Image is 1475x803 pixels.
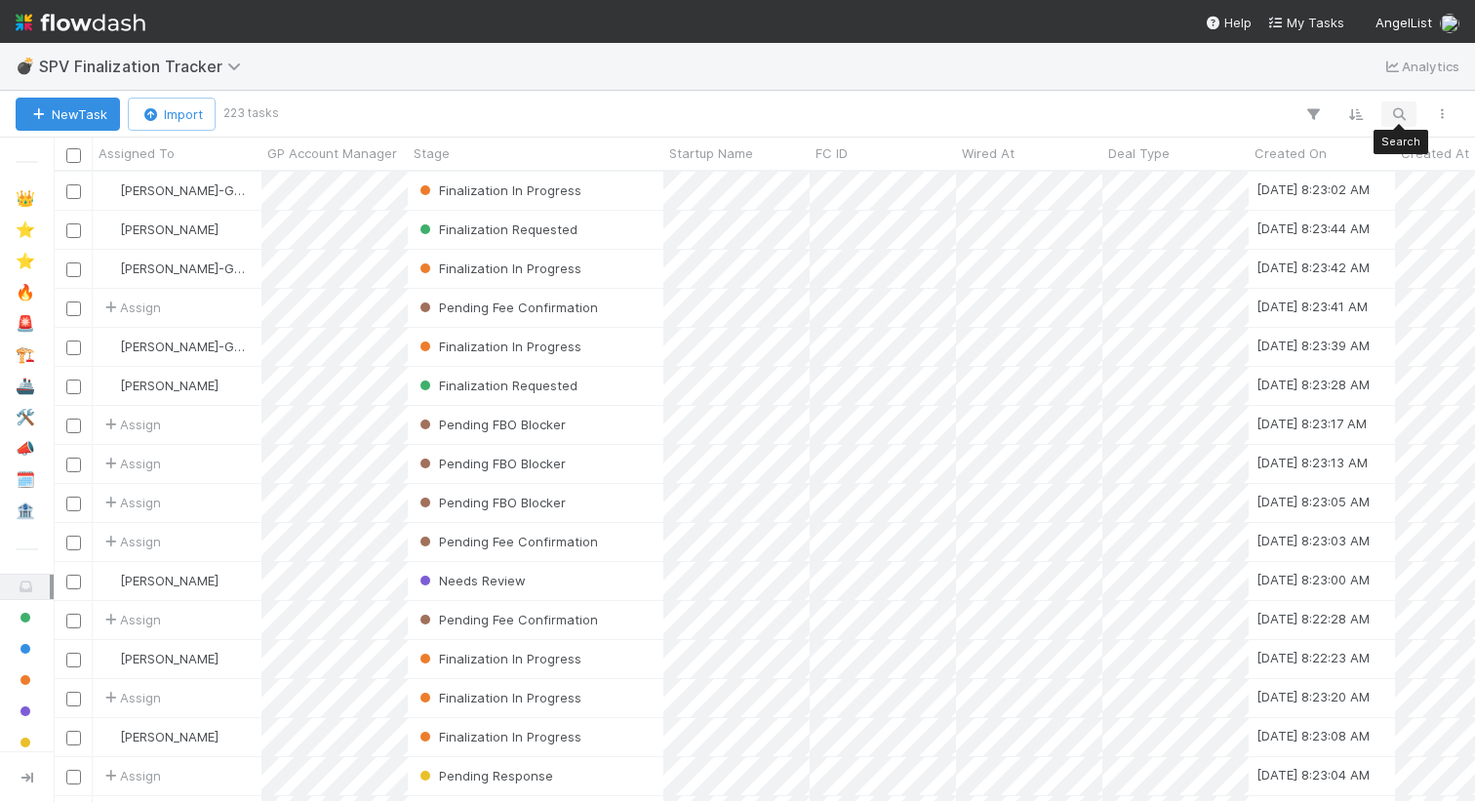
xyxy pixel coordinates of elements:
[100,493,161,512] span: Assign
[416,339,581,354] span: Finalization In Progress
[267,143,397,163] span: GP Account Manager
[416,766,553,785] div: Pending Response
[120,339,264,354] span: [PERSON_NAME]-Gayob
[1108,143,1170,163] span: Deal Type
[416,337,581,356] div: Finalization In Progress
[66,223,81,238] input: Toggle Row Selected
[416,690,581,705] span: Finalization In Progress
[100,727,219,746] div: [PERSON_NAME]
[16,253,35,269] span: ⭐
[416,298,598,317] div: Pending Fee Confirmation
[962,143,1015,163] span: Wired At
[100,298,161,317] div: Assign
[416,417,566,432] span: Pending FBO Blocker
[66,419,81,433] input: Toggle Row Selected
[100,649,219,668] div: [PERSON_NAME]
[416,610,598,629] div: Pending Fee Confirmation
[1440,14,1459,33] img: avatar_784ea27d-2d59-4749-b480-57d513651deb.png
[1256,609,1370,628] div: [DATE] 8:22:28 AM
[1256,492,1370,511] div: [DATE] 8:23:05 AM
[66,731,81,745] input: Toggle Row Selected
[66,341,81,355] input: Toggle Row Selected
[414,143,450,163] span: Stage
[416,688,581,707] div: Finalization In Progress
[1267,15,1344,30] span: My Tasks
[416,495,566,510] span: Pending FBO Blocker
[100,610,161,629] span: Assign
[16,502,35,519] span: 🏦
[416,415,566,434] div: Pending FBO Blocker
[66,380,81,394] input: Toggle Row Selected
[39,57,251,76] span: SPV Finalization Tracker
[100,766,161,785] span: Assign
[416,649,581,668] div: Finalization In Progress
[416,261,581,276] span: Finalization In Progress
[416,376,578,395] div: Finalization Requested
[100,688,161,707] span: Assign
[1401,143,1469,163] span: Created At
[66,148,81,163] input: Toggle All Rows Selected
[416,768,553,783] span: Pending Response
[101,378,117,393] img: avatar_cbf6e7c1-1692-464b-bc1b-b8582b2cbdce.png
[1256,570,1370,589] div: [DATE] 8:23:00 AM
[120,378,219,393] span: [PERSON_NAME]
[16,284,35,301] span: 🔥
[16,440,35,457] span: 📣
[416,571,526,590] div: Needs Review
[1256,765,1370,784] div: [DATE] 8:23:04 AM
[101,221,117,237] img: avatar_cbf6e7c1-1692-464b-bc1b-b8582b2cbdce.png
[100,337,252,356] div: [PERSON_NAME]-Gayob
[101,573,117,588] img: avatar_b467e446-68e1-4310-82a7-76c532dc3f4b.png
[16,98,120,131] button: NewTask
[100,259,252,278] div: [PERSON_NAME]-Gayob
[416,182,581,198] span: Finalization In Progress
[101,339,117,354] img: avatar_45aa71e2-cea6-4b00-9298-a0421aa61a2d.png
[100,181,252,200] div: [PERSON_NAME]-Gayob
[128,98,216,131] button: Import
[66,301,81,316] input: Toggle Row Selected
[1382,55,1459,78] a: Analytics
[1375,15,1432,30] span: AngelList
[16,378,35,394] span: 🚢
[416,493,566,512] div: Pending FBO Blocker
[1255,143,1327,163] span: Created On
[416,221,578,237] span: Finalization Requested
[16,58,35,74] span: 💣
[1256,648,1370,667] div: [DATE] 8:22:23 AM
[223,104,279,122] small: 223 tasks
[66,770,81,784] input: Toggle Row Selected
[120,729,219,744] span: [PERSON_NAME]
[1256,726,1370,745] div: [DATE] 8:23:08 AM
[101,182,117,198] img: avatar_45aa71e2-cea6-4b00-9298-a0421aa61a2d.png
[100,532,161,551] div: Assign
[16,471,35,488] span: 🗓️
[66,184,81,199] input: Toggle Row Selected
[66,653,81,667] input: Toggle Row Selected
[16,6,145,39] img: logo-inverted-e16ddd16eac7371096b0.svg
[16,190,35,207] span: 👑
[1267,13,1344,32] a: My Tasks
[120,573,219,588] span: [PERSON_NAME]
[1256,336,1370,355] div: [DATE] 8:23:39 AM
[669,143,753,163] span: Startup Name
[100,454,161,473] span: Assign
[100,415,161,434] div: Assign
[1256,687,1370,706] div: [DATE] 8:23:20 AM
[120,221,219,237] span: [PERSON_NAME]
[816,143,848,163] span: FC ID
[100,376,219,395] div: [PERSON_NAME]
[416,651,581,666] span: Finalization In Progress
[416,220,578,239] div: Finalization Requested
[416,727,581,746] div: Finalization In Progress
[416,573,526,588] span: Needs Review
[100,220,219,239] div: [PERSON_NAME]
[1256,453,1368,472] div: [DATE] 8:23:13 AM
[416,378,578,393] span: Finalization Requested
[120,261,264,276] span: [PERSON_NAME]-Gayob
[1256,375,1370,394] div: [DATE] 8:23:28 AM
[99,143,175,163] span: Assigned To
